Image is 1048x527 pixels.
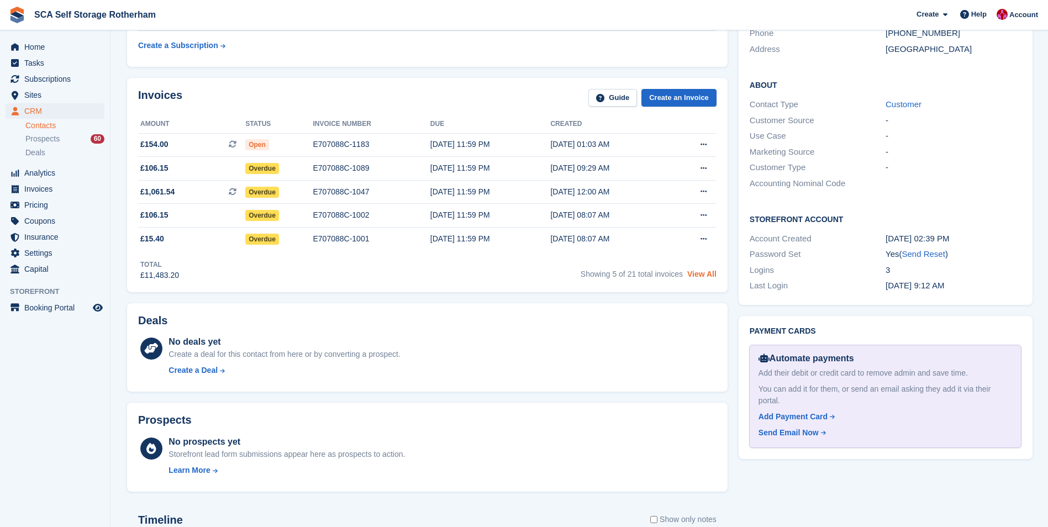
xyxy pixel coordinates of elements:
div: Add Payment Card [759,411,828,423]
div: Customer Source [750,114,886,127]
div: Learn More [168,465,210,476]
a: menu [6,197,104,213]
div: - [886,114,1021,127]
a: menu [6,245,104,261]
div: Customer Type [750,161,886,174]
div: E707088C-1002 [313,209,430,221]
img: stora-icon-8386f47178a22dfd0bd8f6a31ec36ba5ce8667c1dd55bd0f319d3a0aa187defe.svg [9,7,25,23]
span: Analytics [24,165,91,181]
a: Customer [886,99,921,109]
a: menu [6,261,104,277]
a: Add Payment Card [759,411,1008,423]
span: Deals [25,147,45,158]
span: Prospects [25,134,60,144]
div: Marketing Source [750,146,886,159]
div: [DATE] 11:59 PM [430,209,551,221]
span: Overdue [245,163,279,174]
div: [DATE] 08:07 AM [550,233,670,245]
div: Send Email Now [759,427,819,439]
div: [DATE] 08:07 AM [550,209,670,221]
span: £106.15 [140,162,168,174]
a: Create a Subscription [138,35,225,56]
h2: Payment cards [750,327,1021,336]
div: Create a Subscription [138,40,218,51]
div: - [886,146,1021,159]
th: Amount [138,115,245,133]
div: [DATE] 11:59 PM [430,139,551,150]
h2: Timeline [138,514,183,526]
span: Storefront [10,286,110,297]
div: [DATE] 01:03 AM [550,139,670,150]
span: Booking Portal [24,300,91,315]
div: Total [140,260,179,270]
span: Settings [24,245,91,261]
span: £1,061.54 [140,186,175,198]
h2: Deals [138,314,167,327]
div: No prospects yet [168,435,405,449]
div: Contact Type [750,98,886,111]
span: Tasks [24,55,91,71]
div: Logins [750,264,886,277]
div: Create a deal for this contact from here or by converting a prospect. [168,349,400,360]
a: menu [6,300,104,315]
div: Accounting Nominal Code [750,177,886,190]
a: Prospects 60 [25,133,104,145]
div: Last Login [750,280,886,292]
a: menu [6,39,104,55]
a: menu [6,229,104,245]
a: menu [6,55,104,71]
div: No deals yet [168,335,400,349]
span: Insurance [24,229,91,245]
div: [DATE] 02:39 PM [886,233,1021,245]
a: menu [6,181,104,197]
div: Create a Deal [168,365,218,376]
span: Subscriptions [24,71,91,87]
span: Sites [24,87,91,103]
span: Coupons [24,213,91,229]
span: Overdue [245,187,279,198]
th: Created [550,115,670,133]
div: E707088C-1001 [313,233,430,245]
div: Account Created [750,233,886,245]
a: menu [6,103,104,119]
a: View All [687,270,717,278]
div: [GEOGRAPHIC_DATA] [886,43,1021,56]
div: E707088C-1047 [313,186,430,198]
a: Create a Deal [168,365,400,376]
a: menu [6,71,104,87]
span: CRM [24,103,91,119]
a: Contacts [25,120,104,131]
span: Pricing [24,197,91,213]
div: Phone [750,27,886,40]
th: Invoice number [313,115,430,133]
div: [DATE] 11:59 PM [430,162,551,174]
label: Show only notes [650,514,717,525]
a: menu [6,213,104,229]
div: E707088C-1089 [313,162,430,174]
span: £15.40 [140,233,164,245]
div: 60 [91,134,104,144]
div: Yes [886,248,1021,261]
a: menu [6,165,104,181]
a: Guide [588,89,637,107]
a: Learn More [168,465,405,476]
div: You can add it for them, or send an email asking they add it via their portal. [759,383,1012,407]
span: Open [245,139,269,150]
div: E707088C-1183 [313,139,430,150]
div: Password Set [750,248,886,261]
span: Showing 5 of 21 total invoices [581,270,683,278]
div: 3 [886,264,1021,277]
time: 2025-05-16 08:12:35 UTC [886,281,944,290]
div: Use Case [750,130,886,143]
span: Overdue [245,234,279,245]
input: Show only notes [650,514,657,525]
span: Home [24,39,91,55]
img: Thomas Webb [997,9,1008,20]
span: Account [1009,9,1038,20]
a: Create an Invoice [641,89,717,107]
div: [DATE] 09:29 AM [550,162,670,174]
th: Due [430,115,551,133]
th: Status [245,115,313,133]
div: Storefront lead form submissions appear here as prospects to action. [168,449,405,460]
h2: Prospects [138,414,192,426]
